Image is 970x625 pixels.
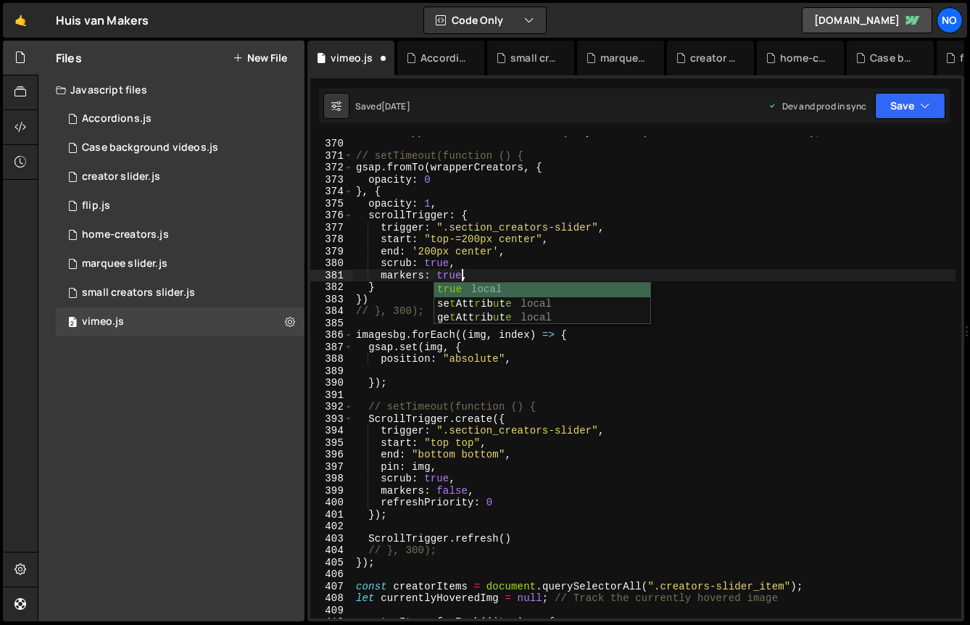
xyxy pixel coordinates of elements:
div: 388 [310,353,353,365]
div: creator slider.js [82,170,160,183]
span: 2 [68,318,77,329]
div: 399 [310,485,353,497]
div: 406 [310,568,353,581]
div: Case background videos.js [870,51,916,65]
div: vimeo.js [82,315,124,328]
div: 395 [310,437,353,450]
div: 385 [310,318,353,330]
div: Javascript files [38,75,304,104]
div: 394 [310,425,353,437]
div: 391 [310,389,353,402]
div: 393 [310,413,353,426]
div: 404 [310,545,353,557]
div: 401 [310,509,353,521]
div: 379 [310,246,353,258]
div: 400 [310,497,353,509]
div: 402 [310,521,353,533]
div: 12888/31623.js [56,162,304,191]
div: marquee slider.js [600,51,647,65]
div: 375 [310,198,353,210]
div: 408 [310,592,353,605]
div: 387 [310,342,353,354]
div: flip.js [82,199,110,212]
div: 376 [310,210,353,222]
div: 378 [310,233,353,246]
div: 392 [310,401,353,413]
button: Save [875,93,945,119]
div: vimeo.js [331,51,373,65]
div: home-creators.js [780,51,826,65]
div: Huis van Makers [56,12,149,29]
div: 370 [310,138,353,150]
div: 380 [310,257,353,270]
div: 12888/31641.js [56,104,304,133]
a: No [937,7,963,33]
a: [DOMAIN_NAME] [802,7,932,33]
div: 12888/45310.js [56,133,304,162]
button: Code Only [424,7,546,33]
div: 12888/45472.js [56,191,304,220]
div: 383 [310,294,353,306]
div: 12888/31622.js [56,307,304,336]
button: New File [233,52,287,64]
div: Dev and prod in sync [768,100,866,112]
div: small creators slider.js [510,51,557,65]
div: small creators slider.js [82,286,195,299]
div: Case background videos.js [82,141,218,154]
div: [DATE] [381,100,410,112]
div: 372 [310,162,353,174]
div: 384 [310,305,353,318]
div: marquee slider.js [82,257,167,270]
div: 374 [310,186,353,198]
div: 386 [310,329,353,342]
div: 381 [310,270,353,282]
div: Accordions.js [420,51,467,65]
div: 389 [310,365,353,378]
div: 396 [310,449,353,461]
div: 403 [310,533,353,545]
div: 397 [310,461,353,473]
div: 377 [310,222,353,234]
div: 409 [310,605,353,617]
div: creator slider.js [690,51,737,65]
div: Accordions.js [82,112,152,125]
div: 405 [310,557,353,569]
h2: Files [56,50,82,66]
div: 373 [310,174,353,186]
div: 12888/39782.js [56,249,304,278]
div: 407 [310,581,353,593]
div: 382 [310,281,353,294]
div: home-creators.js [82,228,169,241]
div: Saved [355,100,410,112]
div: 12888/32546.js [56,220,304,249]
div: 12888/31629.js [56,278,304,307]
div: 371 [310,150,353,162]
div: 390 [310,377,353,389]
a: 🤙 [3,3,38,38]
div: 398 [310,473,353,485]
